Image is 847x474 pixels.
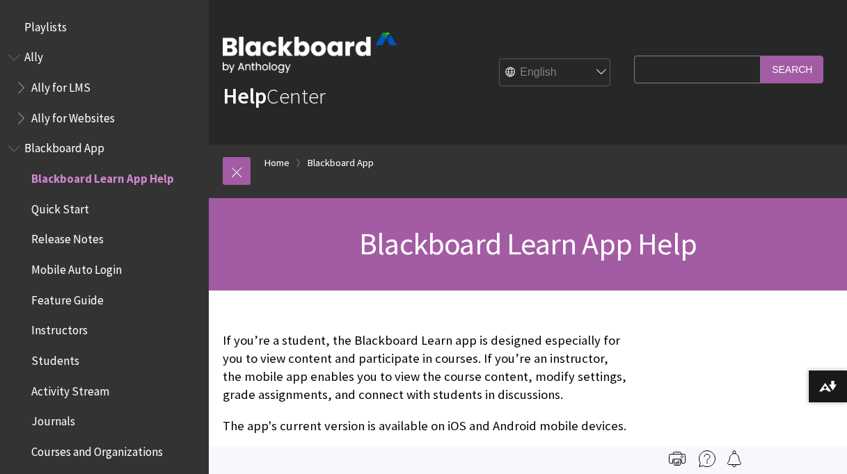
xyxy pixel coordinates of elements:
span: Ally for Websites [31,106,115,125]
span: Instructors [31,319,88,338]
nav: Book outline for Anthology Ally Help [8,46,200,130]
span: Students [31,349,79,368]
span: Ally for LMS [31,76,90,95]
input: Search [761,56,823,83]
span: Mobile Auto Login [31,258,122,277]
a: Blackboard App [308,154,374,172]
img: Follow this page [726,450,743,467]
p: The app's current version is available on iOS and Android mobile devices. [223,417,627,435]
a: HelpCenter [223,82,326,110]
img: More help [699,450,715,467]
strong: Help [223,82,267,110]
span: Courses and Organizations [31,440,163,459]
span: Blackboard App [24,137,104,156]
span: Feature Guide [31,288,104,307]
span: Quick Start [31,197,89,216]
img: Print [669,450,686,467]
a: Home [264,154,290,172]
span: Blackboard Learn App Help [359,224,697,263]
span: Release Notes [31,228,104,247]
span: Activity Stream [31,379,109,398]
select: Site Language Selector [500,59,611,87]
span: Blackboard Learn App Help [31,167,174,186]
img: Blackboard by Anthology [223,33,397,73]
nav: Book outline for Playlists [8,15,200,39]
span: Playlists [24,15,67,34]
span: Journals [31,410,75,429]
p: If you’re a student, the Blackboard Learn app is designed especially for you to view content and ... [223,332,627,404]
span: Ally [24,46,43,65]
